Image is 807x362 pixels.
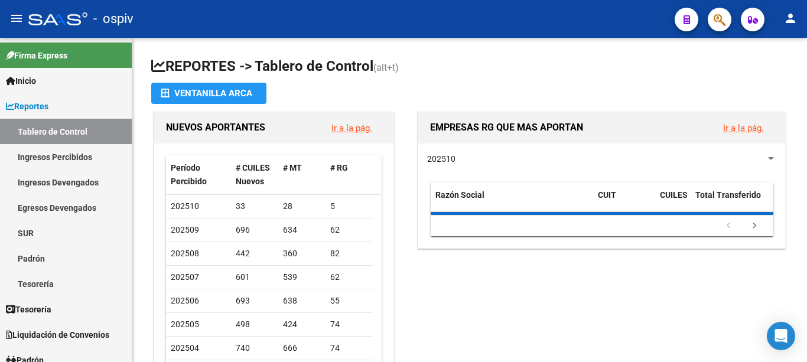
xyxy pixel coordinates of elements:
[767,322,795,350] div: Open Intercom Messenger
[166,155,231,194] datatable-header-cell: Período Percibido
[330,223,368,237] div: 62
[236,294,274,308] div: 693
[330,318,368,331] div: 74
[593,182,655,221] datatable-header-cell: CUIT
[171,163,207,186] span: Período Percibido
[171,201,199,211] span: 202510
[723,123,764,133] a: Ir a la pág.
[93,6,134,32] span: - ospiv
[236,200,274,213] div: 33
[278,155,326,194] datatable-header-cell: # MT
[660,190,688,200] span: CUILES
[427,154,455,164] span: 202510
[6,100,48,113] span: Reportes
[171,343,199,353] span: 202504
[171,319,199,329] span: 202505
[151,83,266,104] button: Ventanilla ARCA
[714,117,773,139] button: Ir a la pág.
[283,294,321,308] div: 638
[322,117,382,139] button: Ir a la pág.
[695,190,761,200] span: Total Transferido
[330,294,368,308] div: 55
[330,270,368,284] div: 62
[236,270,274,284] div: 601
[283,247,321,260] div: 360
[330,163,348,172] span: # RG
[373,62,399,73] span: (alt+t)
[236,341,274,355] div: 740
[236,163,270,186] span: # CUILES Nuevos
[171,296,199,305] span: 202506
[166,122,265,133] span: NUEVOS APORTANTES
[9,11,24,25] mat-icon: menu
[236,318,274,331] div: 498
[717,220,740,233] a: go to previous page
[435,190,484,200] span: Razón Social
[6,303,51,316] span: Tesorería
[171,225,199,234] span: 202509
[431,182,593,221] datatable-header-cell: Razón Social
[161,83,257,104] div: Ventanilla ARCA
[283,318,321,331] div: 424
[330,247,368,260] div: 82
[691,182,773,221] datatable-header-cell: Total Transferido
[326,155,373,194] datatable-header-cell: # RG
[283,270,321,284] div: 539
[236,247,274,260] div: 442
[283,341,321,355] div: 666
[6,74,36,87] span: Inicio
[783,11,798,25] mat-icon: person
[236,223,274,237] div: 696
[331,123,372,133] a: Ir a la pág.
[231,155,278,194] datatable-header-cell: # CUILES Nuevos
[171,272,199,282] span: 202507
[6,328,109,341] span: Liquidación de Convenios
[283,223,321,237] div: 634
[598,190,616,200] span: CUIT
[171,249,199,258] span: 202508
[743,220,766,233] a: go to next page
[283,200,321,213] div: 28
[6,49,67,62] span: Firma Express
[430,122,583,133] span: EMPRESAS RG QUE MAS APORTAN
[330,341,368,355] div: 74
[330,200,368,213] div: 5
[151,57,788,77] h1: REPORTES -> Tablero de Control
[655,182,691,221] datatable-header-cell: CUILES
[283,163,302,172] span: # MT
